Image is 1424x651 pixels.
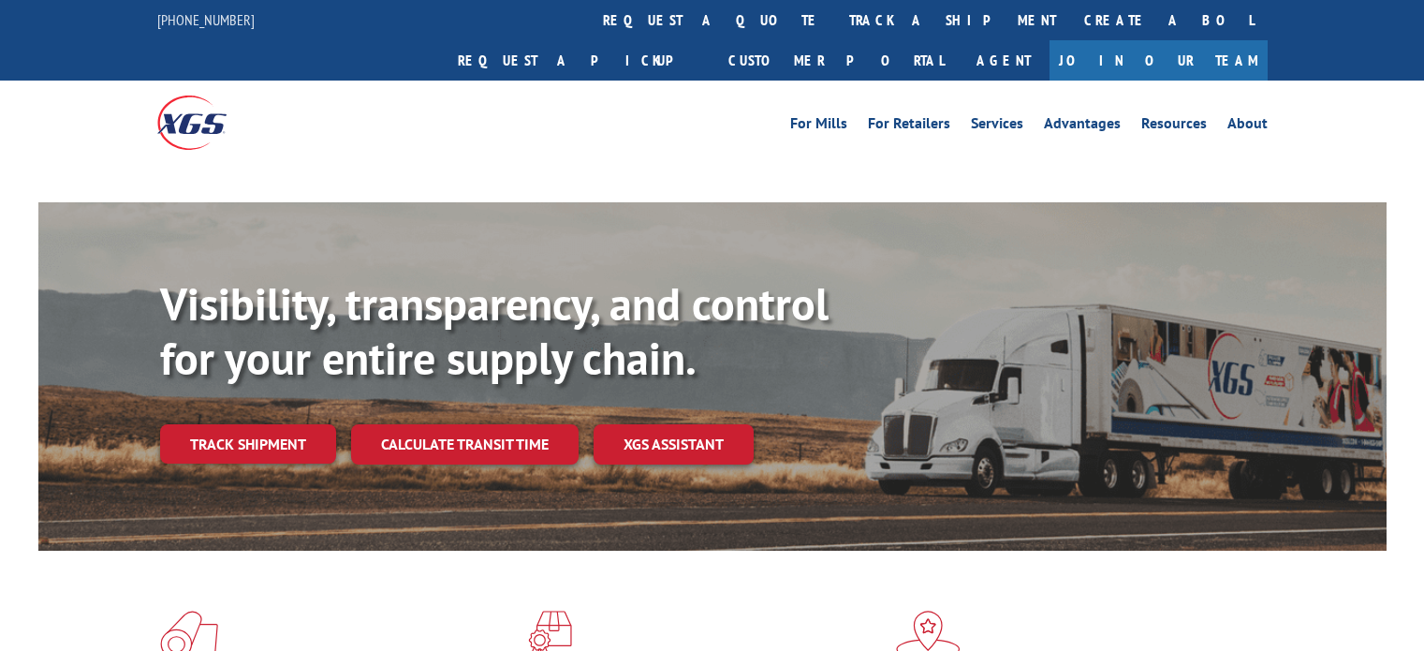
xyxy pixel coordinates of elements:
b: Visibility, transparency, and control for your entire supply chain. [160,274,829,387]
a: Calculate transit time [351,424,579,465]
a: Resources [1141,116,1207,137]
a: Advantages [1044,116,1121,137]
a: For Retailers [868,116,950,137]
a: About [1227,116,1268,137]
a: For Mills [790,116,847,137]
a: Join Our Team [1050,40,1268,81]
a: Request a pickup [444,40,714,81]
a: Agent [958,40,1050,81]
a: Track shipment [160,424,336,464]
a: XGS ASSISTANT [594,424,754,465]
a: Customer Portal [714,40,958,81]
a: Services [971,116,1023,137]
a: [PHONE_NUMBER] [157,10,255,29]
